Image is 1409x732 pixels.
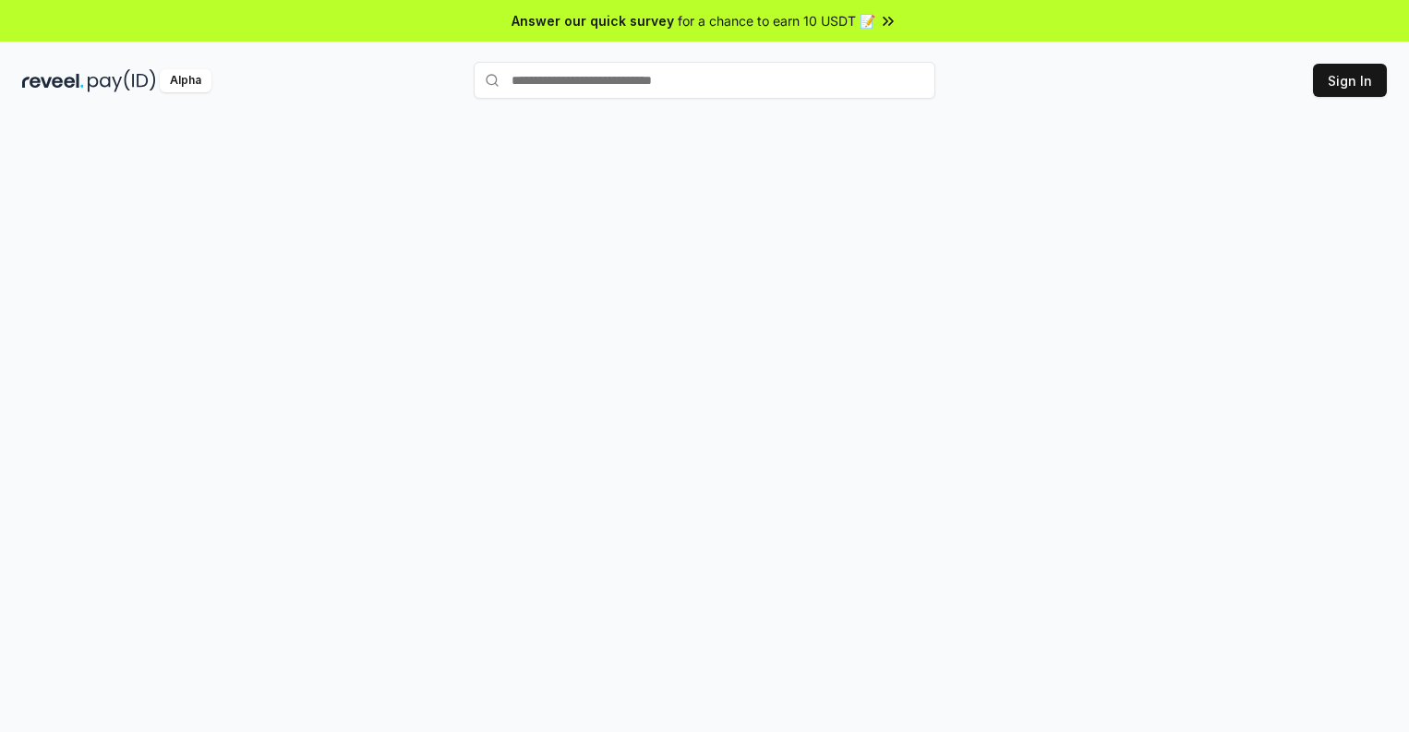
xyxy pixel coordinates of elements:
[160,69,211,92] div: Alpha
[22,69,84,92] img: reveel_dark
[1313,64,1387,97] button: Sign In
[88,69,156,92] img: pay_id
[512,11,674,30] span: Answer our quick survey
[678,11,875,30] span: for a chance to earn 10 USDT 📝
